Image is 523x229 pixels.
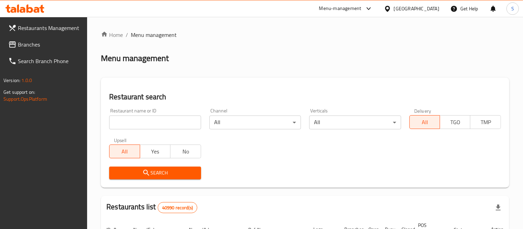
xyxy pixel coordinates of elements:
button: All [109,145,140,158]
span: Get support on: [3,88,35,97]
div: All [209,116,301,129]
h2: Restaurants list [106,202,197,213]
a: Search Branch Phone [3,53,87,69]
button: All [409,115,440,129]
button: Yes [140,145,170,158]
a: Home [101,31,123,39]
span: TMP [473,117,498,127]
span: Search [115,169,195,177]
span: Yes [143,147,168,157]
div: [GEOGRAPHIC_DATA] [394,5,439,12]
span: 40990 record(s) [158,205,197,211]
h2: Restaurant search [109,92,501,102]
span: No [173,147,198,157]
span: All [412,117,437,127]
span: TGO [443,117,468,127]
button: Search [109,167,201,179]
li: / [126,31,128,39]
span: S [511,5,514,12]
button: TMP [470,115,501,129]
span: 1.0.0 [21,76,32,85]
label: Upsell [114,138,127,142]
div: Export file [490,199,506,216]
span: Restaurants Management [18,24,82,32]
span: Search Branch Phone [18,57,82,65]
div: Menu-management [319,4,362,13]
div: All [309,116,401,129]
button: No [170,145,201,158]
span: Version: [3,76,20,85]
div: Total records count [158,202,197,213]
label: Delivery [414,108,431,113]
a: Branches [3,36,87,53]
span: All [112,147,137,157]
button: TGO [440,115,470,129]
input: Search for restaurant name or ID.. [109,116,201,129]
span: Menu management [131,31,177,39]
a: Restaurants Management [3,20,87,36]
nav: breadcrumb [101,31,509,39]
a: Support.OpsPlatform [3,94,47,103]
h2: Menu management [101,53,169,64]
span: Branches [18,40,82,49]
